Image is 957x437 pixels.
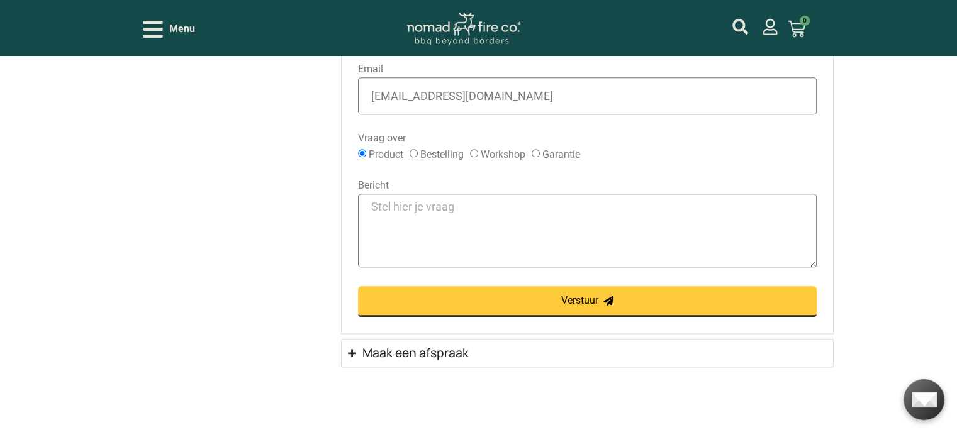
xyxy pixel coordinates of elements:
[481,148,525,160] label: Workshop
[732,19,748,35] a: mijn account
[169,21,195,36] span: Menu
[407,13,520,46] img: Nomad Logo
[341,339,834,367] summary: Maak een afspraak
[800,16,810,26] span: 0
[143,18,195,40] div: Open/Close Menu
[762,19,778,35] a: mijn account
[420,148,464,160] label: Bestelling
[358,286,817,317] button: Verstuur
[358,133,406,147] label: Vraag over
[542,148,580,160] label: Garantie
[773,13,820,45] a: 0
[358,64,383,77] label: Email
[561,296,598,306] span: Verstuur
[369,148,403,160] label: Product
[362,346,469,360] h3: Maak een afspraak
[358,77,817,114] input: Email
[358,180,389,194] label: Bericht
